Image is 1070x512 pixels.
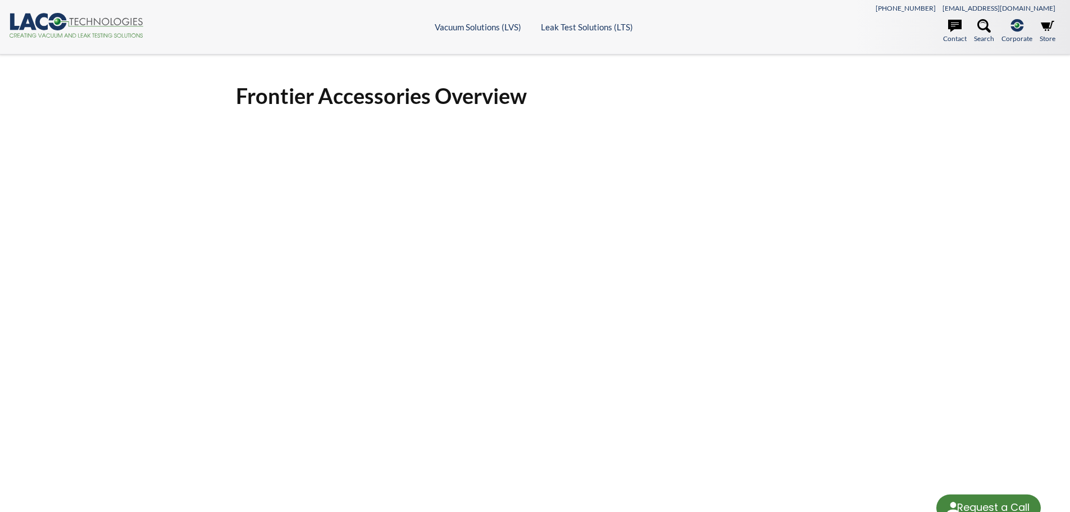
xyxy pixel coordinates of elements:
a: Leak Test Solutions (LTS) [541,22,633,32]
a: [PHONE_NUMBER] [876,4,936,12]
a: [EMAIL_ADDRESS][DOMAIN_NAME] [942,4,1055,12]
a: Contact [943,19,967,44]
a: Store [1040,19,1055,44]
span: Corporate [1001,33,1032,44]
a: Vacuum Solutions (LVS) [435,22,521,32]
a: Search [974,19,994,44]
h1: Frontier Accessories Overview [236,82,835,110]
